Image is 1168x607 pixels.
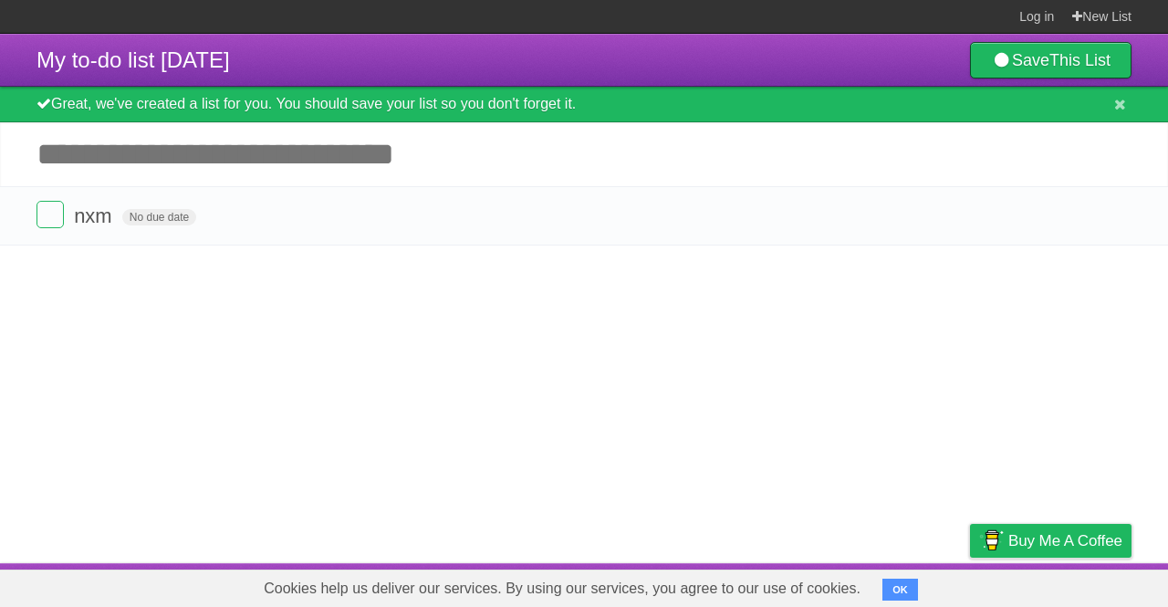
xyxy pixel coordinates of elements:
a: Privacy [946,568,994,602]
a: Terms [884,568,924,602]
span: My to-do list [DATE] [36,47,230,72]
span: Cookies help us deliver our services. By using our services, you agree to our use of cookies. [245,570,879,607]
b: This List [1049,51,1111,69]
a: SaveThis List [970,42,1131,78]
img: Buy me a coffee [979,525,1004,556]
a: About [727,568,766,602]
span: nxm [74,204,117,227]
label: Done [36,201,64,228]
a: Developers [787,568,861,602]
span: No due date [122,209,196,225]
span: Buy me a coffee [1008,525,1122,557]
a: Buy me a coffee [970,524,1131,558]
a: Suggest a feature [1017,568,1131,602]
button: OK [882,579,918,601]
